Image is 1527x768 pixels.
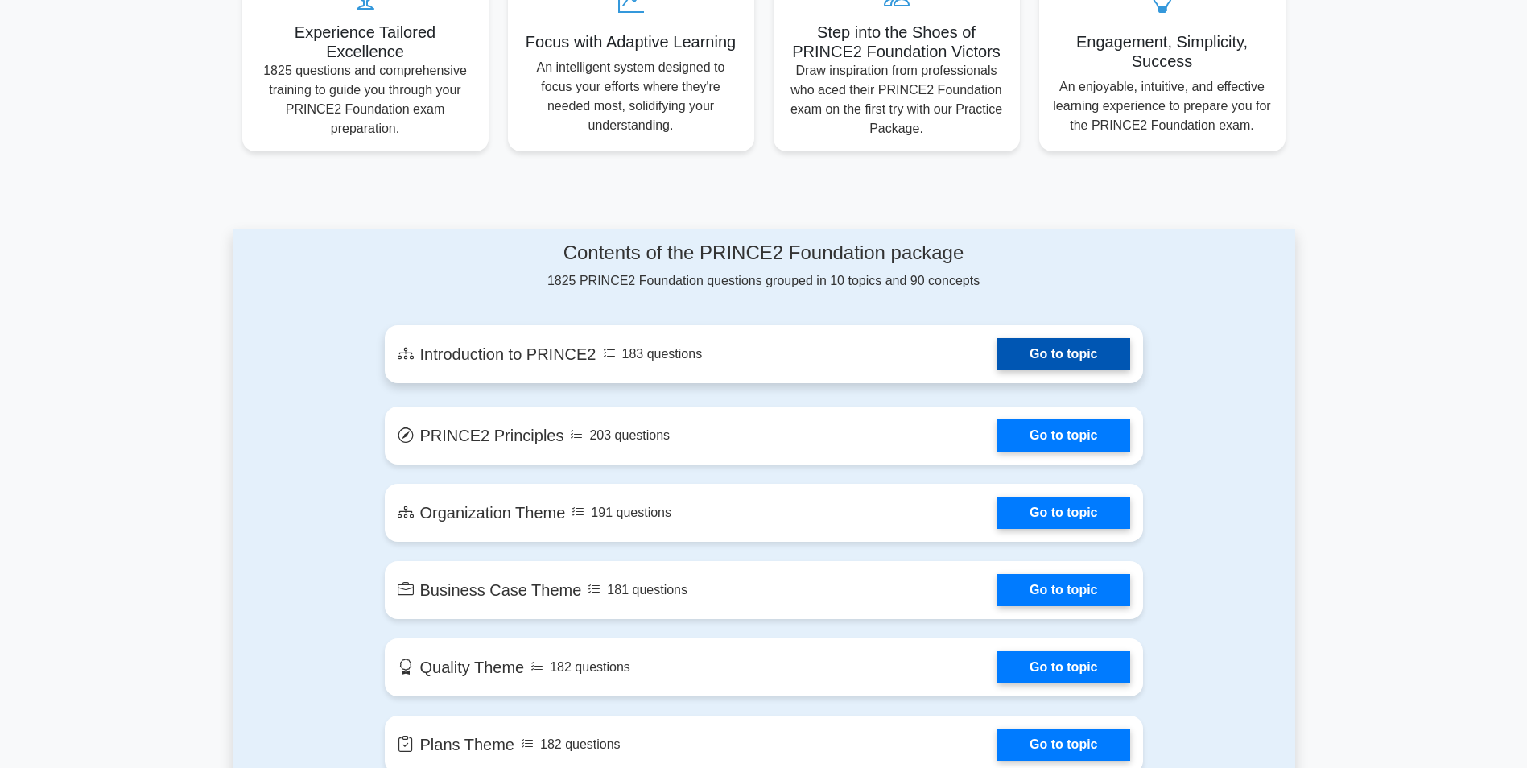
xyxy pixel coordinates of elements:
[997,651,1129,683] a: Go to topic
[385,242,1143,265] h4: Contents of the PRINCE2 Foundation package
[1052,77,1273,135] p: An enjoyable, intuitive, and effective learning experience to prepare you for the PRINCE2 Foundat...
[255,61,476,138] p: 1825 questions and comprehensive training to guide you through your PRINCE2 Foundation exam prepa...
[521,58,741,135] p: An intelligent system designed to focus your efforts where they're needed most, solidifying your ...
[255,23,476,61] h5: Experience Tailored Excellence
[786,23,1007,61] h5: Step into the Shoes of PRINCE2 Foundation Victors
[997,729,1129,761] a: Go to topic
[521,32,741,52] h5: Focus with Adaptive Learning
[385,242,1143,291] div: 1825 PRINCE2 Foundation questions grouped in 10 topics and 90 concepts
[1052,32,1273,71] h5: Engagement, Simplicity, Success
[997,497,1129,529] a: Go to topic
[786,61,1007,138] p: Draw inspiration from professionals who aced their PRINCE2 Foundation exam on the first try with ...
[997,574,1129,606] a: Go to topic
[997,338,1129,370] a: Go to topic
[997,419,1129,452] a: Go to topic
